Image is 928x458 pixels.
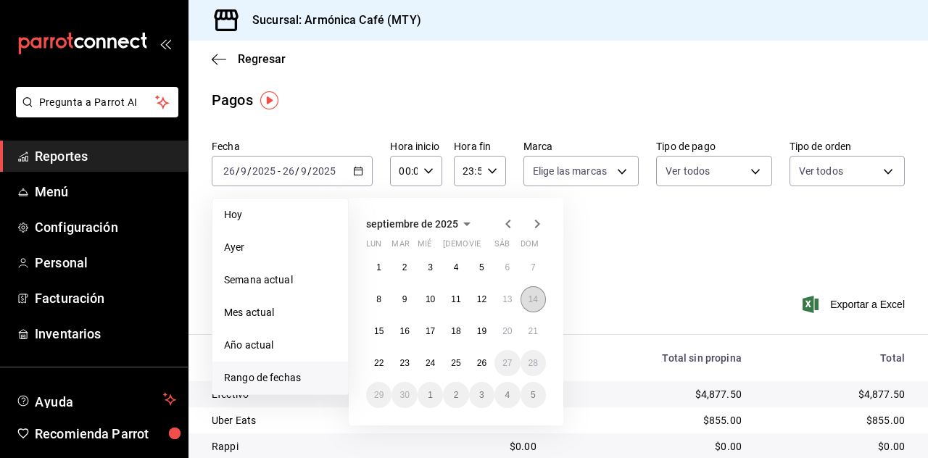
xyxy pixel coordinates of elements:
button: 6 de septiembre de 2025 [494,254,520,280]
button: 3 de septiembre de 2025 [418,254,443,280]
button: Tooltip marker [260,91,278,109]
div: $4,877.50 [560,387,742,401]
span: Año actual [224,338,336,353]
abbr: 25 de septiembre de 2025 [451,358,460,368]
span: Hoy [224,207,336,222]
span: Elige las marcas [533,164,607,178]
input: -- [223,165,236,177]
button: 23 de septiembre de 2025 [391,350,417,376]
button: 1 de octubre de 2025 [418,382,443,408]
span: Semana actual [224,272,336,288]
span: / [307,165,312,177]
button: 3 de octubre de 2025 [469,382,494,408]
button: 27 de septiembre de 2025 [494,350,520,376]
a: Pregunta a Parrot AI [10,105,178,120]
button: 19 de septiembre de 2025 [469,318,494,344]
h3: Sucursal: Armónica Café (MTY) [241,12,421,29]
button: 5 de septiembre de 2025 [469,254,494,280]
span: Mes actual [224,305,336,320]
button: 16 de septiembre de 2025 [391,318,417,344]
button: 26 de septiembre de 2025 [469,350,494,376]
button: 14 de septiembre de 2025 [521,286,546,312]
abbr: 26 de septiembre de 2025 [477,358,486,368]
abbr: 3 de octubre de 2025 [479,390,484,400]
abbr: 19 de septiembre de 2025 [477,326,486,336]
label: Fecha [212,141,373,151]
input: ---- [312,165,336,177]
button: 11 de septiembre de 2025 [443,286,468,312]
abbr: sábado [494,239,510,254]
abbr: 27 de septiembre de 2025 [502,358,512,368]
abbr: 3 de septiembre de 2025 [428,262,433,272]
abbr: 12 de septiembre de 2025 [477,294,486,304]
button: 4 de octubre de 2025 [494,382,520,408]
div: $855.00 [560,413,742,428]
abbr: 24 de septiembre de 2025 [426,358,435,368]
span: Ver todos [666,164,710,178]
span: Menú [35,182,176,201]
span: Personal [35,253,176,272]
button: 2 de octubre de 2025 [443,382,468,408]
button: 7 de septiembre de 2025 [521,254,546,280]
div: $0.00 [436,439,536,454]
span: Rango de fechas [224,370,336,386]
abbr: 9 de septiembre de 2025 [402,294,407,304]
button: 9 de septiembre de 2025 [391,286,417,312]
button: 13 de septiembre de 2025 [494,286,520,312]
div: Uber Eats [212,413,413,428]
button: 20 de septiembre de 2025 [494,318,520,344]
abbr: 28 de septiembre de 2025 [529,358,538,368]
span: Facturación [35,288,176,308]
span: Ayuda [35,391,157,408]
div: $0.00 [765,439,905,454]
span: Configuración [35,217,176,237]
button: 8 de septiembre de 2025 [366,286,391,312]
span: Reportes [35,146,176,166]
button: 5 de octubre de 2025 [521,382,546,408]
label: Tipo de orden [790,141,905,151]
abbr: 14 de septiembre de 2025 [529,294,538,304]
button: Exportar a Excel [805,296,905,313]
input: -- [300,165,307,177]
div: Pagos [212,89,253,111]
button: 25 de septiembre de 2025 [443,350,468,376]
abbr: 11 de septiembre de 2025 [451,294,460,304]
abbr: 4 de septiembre de 2025 [454,262,459,272]
span: / [247,165,252,177]
span: Regresar [238,52,286,66]
div: Total [765,352,905,364]
abbr: 29 de septiembre de 2025 [374,390,384,400]
label: Tipo de pago [656,141,771,151]
span: - [278,165,281,177]
input: ---- [252,165,276,177]
button: 30 de septiembre de 2025 [391,382,417,408]
abbr: 13 de septiembre de 2025 [502,294,512,304]
abbr: 1 de septiembre de 2025 [376,262,381,272]
label: Marca [523,141,639,151]
abbr: 7 de septiembre de 2025 [531,262,536,272]
div: Rappi [212,439,413,454]
span: / [295,165,299,177]
abbr: 18 de septiembre de 2025 [451,326,460,336]
abbr: 22 de septiembre de 2025 [374,358,384,368]
abbr: 21 de septiembre de 2025 [529,326,538,336]
abbr: 10 de septiembre de 2025 [426,294,435,304]
abbr: 8 de septiembre de 2025 [376,294,381,304]
abbr: martes [391,239,409,254]
button: open_drawer_menu [159,38,171,49]
abbr: 15 de septiembre de 2025 [374,326,384,336]
button: 4 de septiembre de 2025 [443,254,468,280]
abbr: lunes [366,239,381,254]
abbr: domingo [521,239,539,254]
span: Ayer [224,240,336,255]
button: septiembre de 2025 [366,215,476,233]
button: 1 de septiembre de 2025 [366,254,391,280]
abbr: 30 de septiembre de 2025 [399,390,409,400]
span: Inventarios [35,324,176,343]
button: 10 de septiembre de 2025 [418,286,443,312]
input: -- [240,165,247,177]
abbr: 5 de septiembre de 2025 [479,262,484,272]
abbr: 17 de septiembre de 2025 [426,326,435,336]
button: 29 de septiembre de 2025 [366,382,391,408]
